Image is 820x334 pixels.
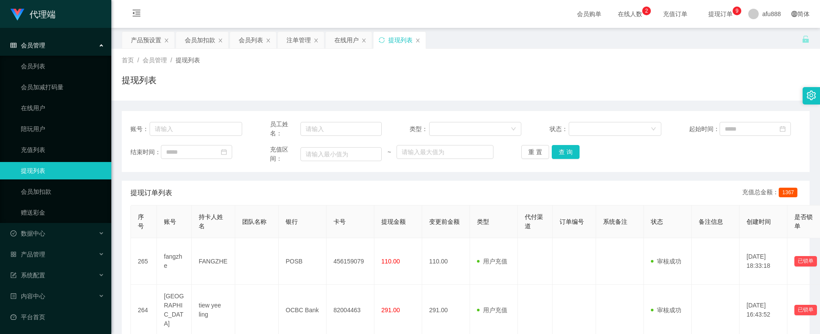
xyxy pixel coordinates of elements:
i: 图标: setting [807,91,816,100]
button: 重 置 [521,145,549,159]
span: 结束时间： [130,148,161,157]
input: 请输入 [300,122,382,136]
span: 类型： [410,125,429,134]
span: 会员管理 [143,57,167,64]
td: 265 [131,238,157,285]
span: 在线人数 [613,11,647,17]
input: 请输入最大值为 [397,145,493,159]
span: 订单编号 [560,218,584,225]
a: 提现列表 [21,162,104,179]
span: 1367 [779,188,797,197]
i: 图标: form [10,272,17,278]
i: 图标: calendar [221,149,227,155]
i: 图标: close [266,38,271,43]
span: 变更前金额 [429,218,460,225]
img: logo.9652507e.png [10,9,24,21]
a: 图标: dashboard平台首页 [10,308,104,326]
i: 图标: check-circle-o [10,230,17,236]
i: 图标: down [651,126,656,132]
div: 提现列表 [388,32,413,48]
span: 产品管理 [10,251,45,258]
div: 注单管理 [287,32,311,48]
span: 创建时间 [747,218,771,225]
span: 审核成功 [651,258,681,265]
span: 员工姓名： [270,120,300,138]
button: 已锁单 [794,305,817,315]
h1: 提现列表 [122,74,157,87]
span: 用户充值 [477,258,507,265]
td: 456159079 [327,238,374,285]
span: / [170,57,172,64]
span: 起始时间： [689,125,720,134]
span: 代付渠道 [525,213,543,229]
span: 状态： [550,125,569,134]
span: 系统配置 [10,272,45,279]
i: 图标: close [313,38,319,43]
i: 图标: sync [379,37,385,43]
div: 充值总金额： [742,188,801,198]
button: 查 询 [552,145,580,159]
span: 序号 [138,213,144,229]
a: 赠送彩金 [21,204,104,221]
td: POSB [279,238,327,285]
a: 会员加扣款 [21,183,104,200]
div: 会员加扣款 [185,32,215,48]
span: 用户充值 [477,307,507,314]
sup: 9 [733,7,741,15]
i: 图标: appstore-o [10,251,17,257]
span: 首页 [122,57,134,64]
a: 代理端 [10,10,56,17]
span: 持卡人姓名 [199,213,223,229]
span: 内容中心 [10,293,45,300]
a: 在线用户 [21,99,104,117]
span: 291.00 [381,307,400,314]
td: [DATE] 18:33:18 [740,238,787,285]
i: 图标: profile [10,293,17,299]
span: 审核成功 [651,307,681,314]
a: 陪玩用户 [21,120,104,138]
span: / [137,57,139,64]
p: 9 [736,7,739,15]
td: fangzhe [157,238,192,285]
i: 图标: close [415,38,420,43]
span: 数据中心 [10,230,45,237]
button: 已锁单 [794,256,817,267]
i: 图标: close [218,38,223,43]
p: 2 [645,7,648,15]
i: 图标: unlock [802,35,810,43]
span: 团队名称 [242,218,267,225]
span: 提现订单列表 [130,188,172,198]
i: 图标: close [361,38,367,43]
span: 卡号 [333,218,346,225]
span: 提现列表 [176,57,200,64]
span: ~ [382,148,397,157]
span: 提现订单 [704,11,737,17]
a: 会员列表 [21,57,104,75]
span: 110.00 [381,258,400,265]
i: 图标: close [164,38,169,43]
i: 图标: calendar [780,126,786,132]
td: FANGZHE [192,238,235,285]
i: 图标: table [10,42,17,48]
sup: 2 [642,7,651,15]
div: 在线用户 [334,32,359,48]
div: 产品预设置 [131,32,161,48]
span: 是否锁单 [794,213,813,229]
span: 充值区间： [270,145,300,163]
i: 图标: down [511,126,516,132]
div: 会员列表 [239,32,263,48]
span: 账号： [130,125,150,134]
i: 图标: global [791,11,797,17]
h1: 代理端 [30,0,56,28]
input: 请输入最小值为 [300,147,382,161]
span: 状态 [651,218,663,225]
a: 充值列表 [21,141,104,159]
span: 银行 [286,218,298,225]
span: 系统备注 [603,218,627,225]
td: 110.00 [422,238,470,285]
i: 图标: menu-fold [122,0,151,28]
span: 会员管理 [10,42,45,49]
span: 备注信息 [699,218,723,225]
span: 充值订单 [659,11,692,17]
a: 会员加减打码量 [21,78,104,96]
